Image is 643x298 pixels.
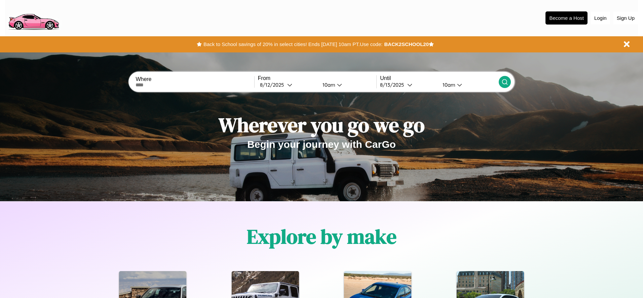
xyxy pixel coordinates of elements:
h1: Explore by make [247,223,396,250]
button: 10am [437,81,498,88]
div: 8 / 13 / 2025 [380,82,407,88]
label: Where [136,76,254,82]
button: Login [591,12,610,24]
label: Until [380,75,498,81]
img: logo [5,3,62,32]
div: 8 / 12 / 2025 [260,82,287,88]
label: From [258,75,376,81]
button: Become a Host [545,11,588,25]
button: 10am [317,81,376,88]
div: 10am [319,82,337,88]
button: Sign Up [613,12,638,24]
button: Back to School savings of 20% in select cities! Ends [DATE] 10am PT.Use code: [202,40,384,49]
b: BACK2SCHOOL20 [384,41,429,47]
button: 8/12/2025 [258,81,317,88]
div: 10am [439,82,457,88]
